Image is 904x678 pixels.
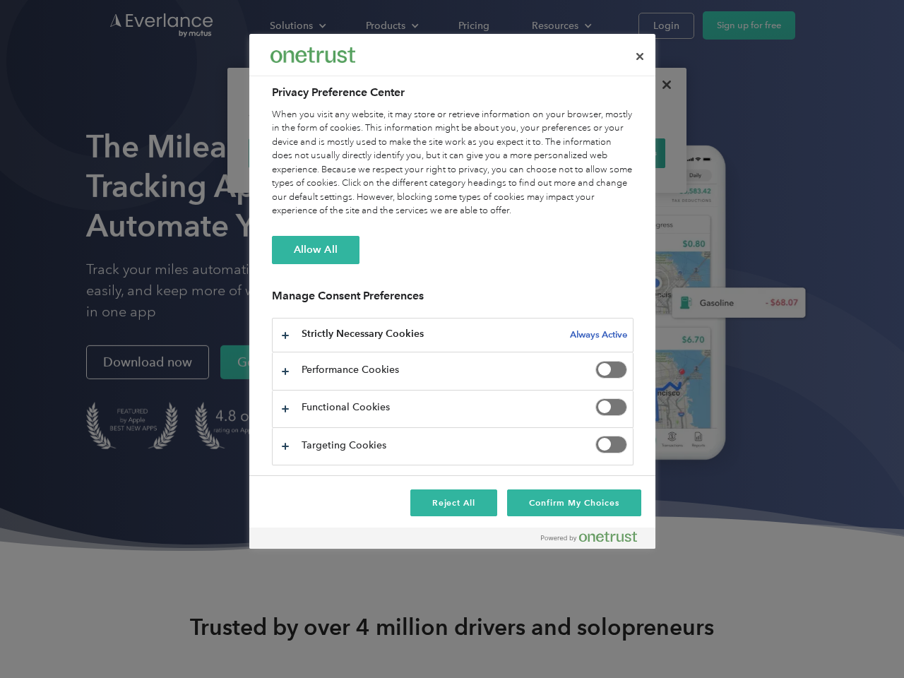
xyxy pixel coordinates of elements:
[410,489,498,516] button: Reject All
[507,489,641,516] button: Confirm My Choices
[270,47,355,62] img: Everlance
[272,108,634,218] div: When you visit any website, it may store or retrieve information on your browser, mostly in the f...
[624,41,655,72] button: Close
[272,84,634,101] h2: Privacy Preference Center
[270,41,355,69] div: Everlance
[541,531,648,549] a: Powered by OneTrust Opens in a new Tab
[541,531,637,542] img: Powered by OneTrust Opens in a new Tab
[249,34,655,549] div: Preference center
[272,289,634,311] h3: Manage Consent Preferences
[272,236,359,264] button: Allow All
[249,34,655,549] div: Privacy Preference Center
